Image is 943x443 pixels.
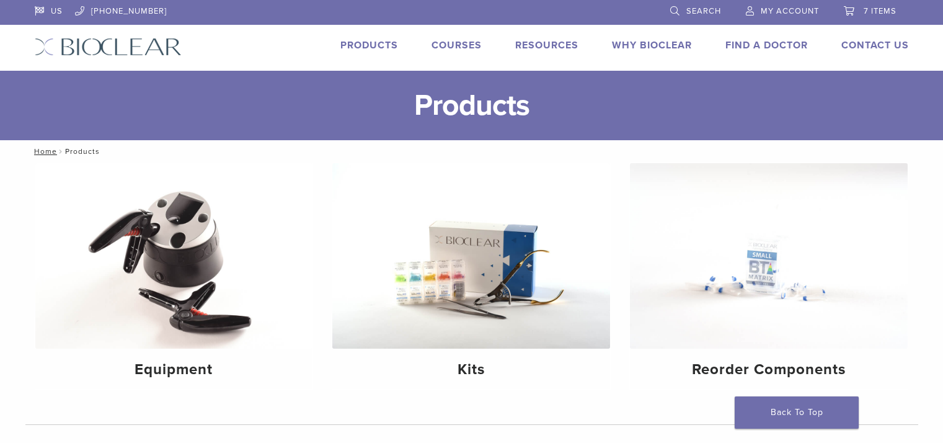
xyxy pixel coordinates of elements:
[630,163,908,389] a: Reorder Components
[25,140,918,163] nav: Products
[864,6,897,16] span: 7 items
[432,39,482,51] a: Courses
[342,359,600,381] h4: Kits
[45,359,303,381] h4: Equipment
[35,163,313,389] a: Equipment
[332,163,610,389] a: Kits
[612,39,692,51] a: Why Bioclear
[30,147,57,156] a: Home
[686,6,721,16] span: Search
[35,38,182,56] img: Bioclear
[630,163,908,349] img: Reorder Components
[761,6,819,16] span: My Account
[57,148,65,154] span: /
[841,39,909,51] a: Contact Us
[640,359,898,381] h4: Reorder Components
[35,163,313,349] img: Equipment
[735,396,859,429] a: Back To Top
[725,39,808,51] a: Find A Doctor
[515,39,578,51] a: Resources
[332,163,610,349] img: Kits
[340,39,398,51] a: Products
